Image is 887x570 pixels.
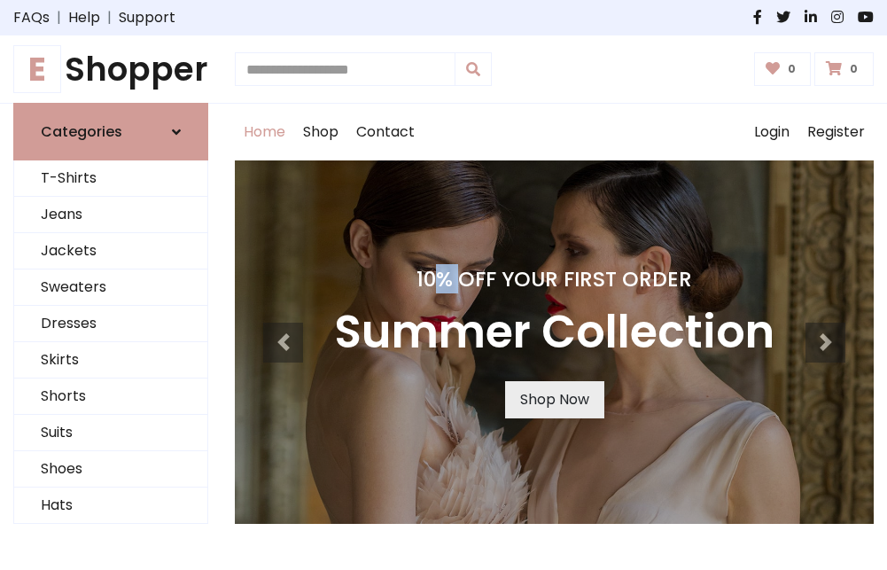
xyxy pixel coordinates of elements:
a: FAQs [13,7,50,28]
a: EShopper [13,50,208,89]
a: Hats [14,488,207,524]
span: 0 [783,61,800,77]
span: | [100,7,119,28]
a: Skirts [14,342,207,379]
a: T-Shirts [14,160,207,197]
a: Shoes [14,451,207,488]
a: Register [798,104,874,160]
a: Support [119,7,175,28]
span: 0 [845,61,862,77]
span: | [50,7,68,28]
h4: 10% Off Your First Order [334,267,774,292]
a: Contact [347,104,424,160]
h3: Summer Collection [334,306,774,360]
a: 0 [814,52,874,86]
a: Shorts [14,379,207,415]
a: Suits [14,415,207,451]
a: Login [745,104,798,160]
a: Help [68,7,100,28]
a: Sweaters [14,269,207,306]
span: E [13,45,61,93]
a: Shop Now [505,381,604,418]
h1: Shopper [13,50,208,89]
a: 0 [754,52,812,86]
a: Dresses [14,306,207,342]
a: Jeans [14,197,207,233]
a: Jackets [14,233,207,269]
a: Home [235,104,294,160]
h6: Categories [41,123,122,140]
a: Categories [13,103,208,160]
a: Shop [294,104,347,160]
